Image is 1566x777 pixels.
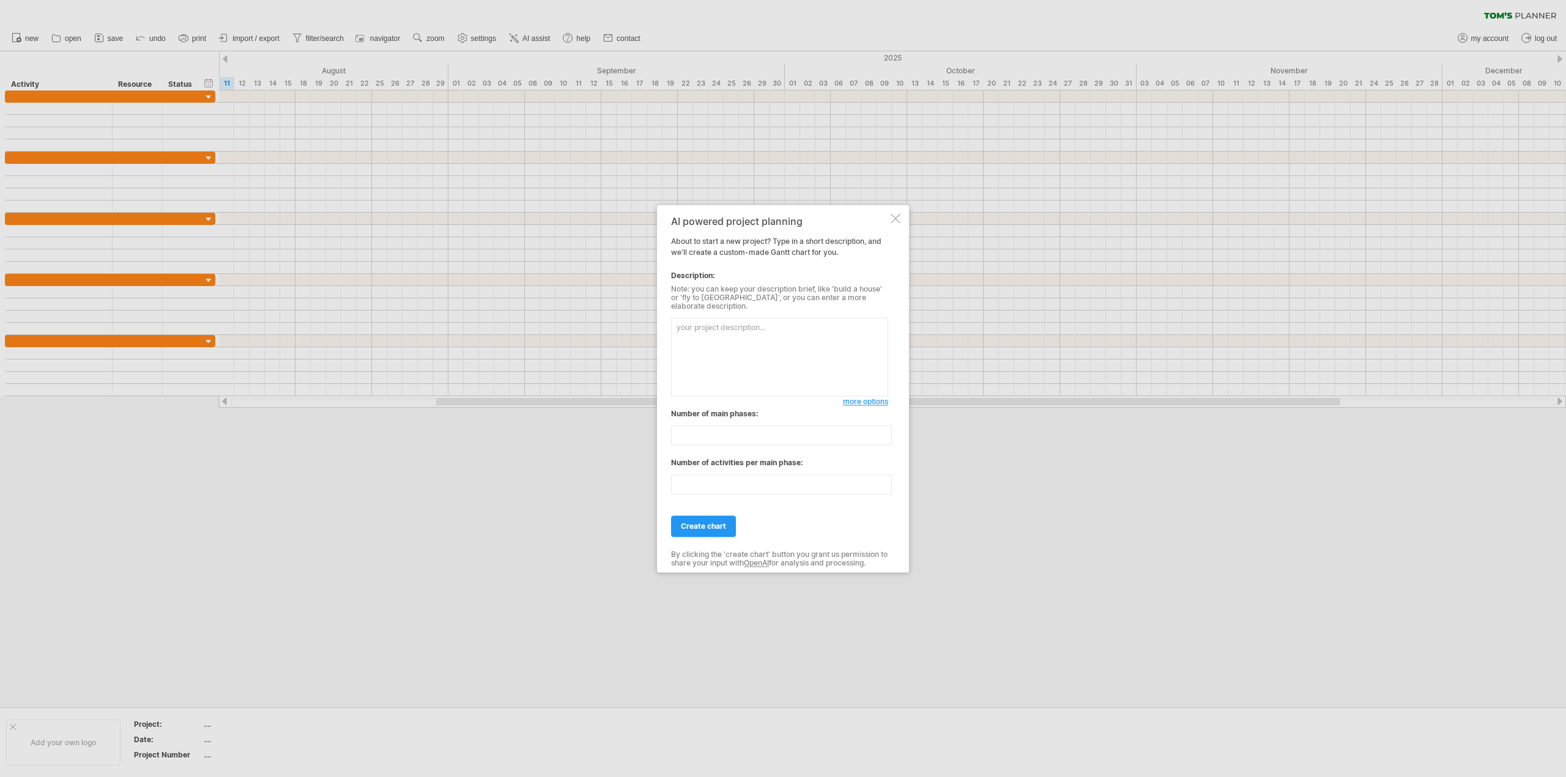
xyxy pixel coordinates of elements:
[843,397,888,406] span: more options
[671,216,888,227] div: AI powered project planning
[671,408,888,419] div: Number of main phases:
[744,559,769,568] a: OpenAI
[671,515,736,537] a: create chart
[671,550,888,568] div: By clicking the 'create chart' button you grant us permission to share your input with for analys...
[671,216,888,561] div: About to start a new project? Type in a short description, and we'll create a custom-made Gantt c...
[671,270,888,281] div: Description:
[671,285,888,311] div: Note: you can keep your description brief, like 'build a house' or 'fly to [GEOGRAPHIC_DATA]', or...
[843,396,888,407] a: more options
[681,521,726,531] span: create chart
[671,457,888,468] div: Number of activities per main phase:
